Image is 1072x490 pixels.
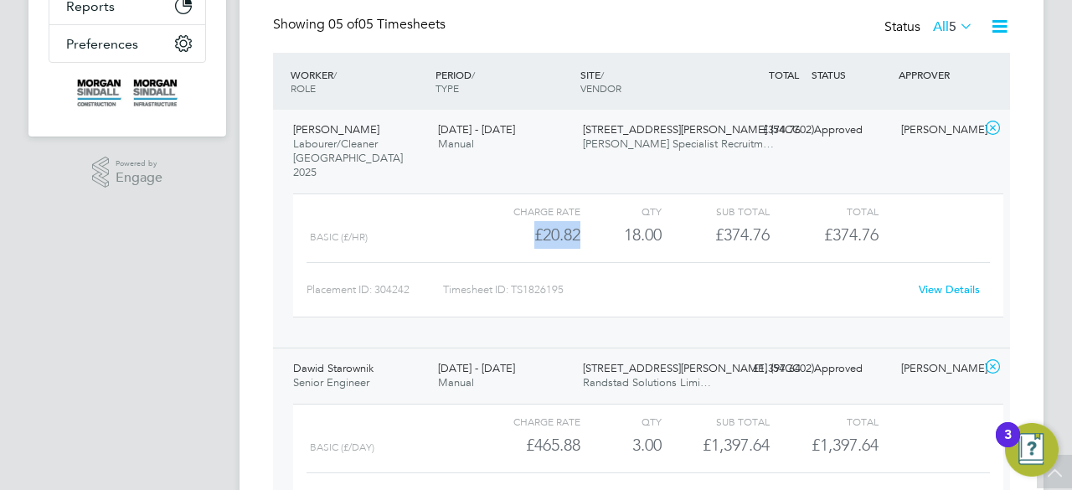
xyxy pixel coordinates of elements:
[580,411,662,431] div: QTY
[431,59,576,103] div: PERIOD
[576,59,721,103] div: SITE
[273,16,449,34] div: Showing
[438,361,515,375] span: [DATE] - [DATE]
[580,81,621,95] span: VENDOR
[583,375,711,389] span: Randstad Solutions Limi…
[49,25,205,62] button: Preferences
[812,435,879,455] span: £1,397.64
[600,68,604,81] span: /
[894,59,982,90] div: APPROVER
[807,355,894,383] div: Approved
[580,201,662,221] div: QTY
[438,375,474,389] span: Manual
[720,355,807,383] div: £1,397.64
[884,16,977,39] div: Status
[1005,423,1059,477] button: Open Resource Center, 3 new notifications
[66,36,138,52] span: Preferences
[583,137,774,151] span: [PERSON_NAME] Specialist Recruitm…
[1004,435,1012,456] div: 3
[293,361,374,375] span: Dawid Starownik
[580,221,662,249] div: 18.00
[435,81,459,95] span: TYPE
[769,68,799,81] span: TOTAL
[919,282,980,297] a: View Details
[307,276,443,303] div: Placement ID: 304242
[116,171,162,185] span: Engage
[472,68,475,81] span: /
[116,157,162,171] span: Powered by
[720,116,807,144] div: £374.76
[949,18,956,35] span: 5
[293,122,379,137] span: [PERSON_NAME]
[894,116,982,144] div: [PERSON_NAME]
[328,16,446,33] span: 05 Timesheets
[472,431,580,459] div: £465.88
[310,441,374,453] span: Basic (£/day)
[286,59,431,103] div: WORKER
[77,80,178,106] img: morgansindall-logo-retina.png
[438,137,474,151] span: Manual
[472,411,580,431] div: Charge rate
[662,221,770,249] div: £374.76
[662,411,770,431] div: Sub Total
[293,137,403,179] span: Labourer/Cleaner [GEOGRAPHIC_DATA] 2025
[291,81,316,95] span: ROLE
[770,411,878,431] div: Total
[580,431,662,459] div: 3.00
[92,157,163,188] a: Powered byEngage
[894,355,982,383] div: [PERSON_NAME]
[583,361,814,375] span: [STREET_ADDRESS][PERSON_NAME] (54CC02)
[310,231,368,243] span: Basic (£/HR)
[933,18,973,35] label: All
[333,68,337,81] span: /
[662,431,770,459] div: £1,397.64
[443,276,908,303] div: Timesheet ID: TS1826195
[807,116,894,144] div: Approved
[807,59,894,90] div: STATUS
[662,201,770,221] div: Sub Total
[472,221,580,249] div: £20.82
[438,122,515,137] span: [DATE] - [DATE]
[49,80,206,106] a: Go to home page
[583,122,814,137] span: [STREET_ADDRESS][PERSON_NAME] (54CC02)
[293,375,369,389] span: Senior Engineer
[770,201,878,221] div: Total
[824,224,879,245] span: £374.76
[472,201,580,221] div: Charge rate
[328,16,358,33] span: 05 of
